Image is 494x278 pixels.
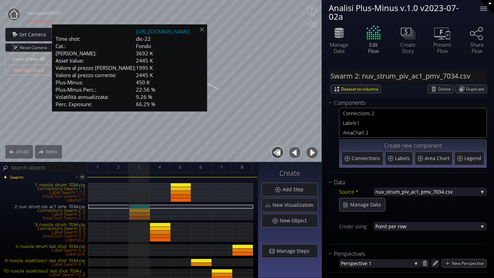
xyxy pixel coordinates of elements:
div: Present Flow [430,41,454,54]
div: Legend 4: [1,252,88,256]
span: reaChart 2 [346,128,483,137]
td: Plus-Minus: [56,79,136,86]
span: 9.26 [136,93,147,100]
td: Perc. Exposure: [56,101,136,108]
div: Create Story [396,41,420,54]
span: spective 1 [348,259,412,268]
div: Label Swarm 9: 7 [1,262,88,266]
td: Volatilità annualizzata: [56,93,136,101]
span: 8 [241,163,243,172]
span: 3692 [136,50,148,57]
span: Manage Data [350,201,385,208]
span: Set Camera [19,31,50,38]
div: AreaChart Swarm 1: 1 [1,194,88,198]
span: 2 [117,163,119,172]
div: 3: nuvola_strum_7034.csv [1,223,88,226]
span: Poi [375,222,382,231]
span: 2445 [136,57,148,64]
span: K [150,72,153,78]
div: Data [329,178,478,187]
span: Con [343,109,352,118]
span: Fondo [136,43,151,49]
div: Label Swarm 3: 3 [1,230,88,234]
span: 2445 [136,72,148,78]
span: K [147,79,150,86]
span: K [150,57,153,64]
div: 7 [76,173,78,182]
div: Create using [339,222,374,231]
td: Valore al prezzo corrente: [56,72,136,79]
span: 22.56 [136,86,150,93]
div: Connections Swarm 2: 2 [1,208,88,212]
span: % [151,86,155,93]
span: v_7034.csv [428,187,478,196]
span: Connections [352,155,382,162]
div: 5: nuvola_strum_last_shot_7034.csv [1,244,88,248]
div: 10: nuvola_assetclass2_last_shot_7034.csv [1,269,88,273]
span: 450 [136,79,145,86]
div: Components [329,99,478,107]
div: Legend 2: [1,238,88,242]
div: Source * [339,187,374,196]
span: 66.29 [136,101,150,108]
span: Per [341,259,348,268]
span: 5 [179,163,181,172]
div: AreaChart Swarm 2: 2 [1,216,88,220]
div: Label Swarm 1: 12 [1,191,88,194]
div: Create new component [342,142,484,150]
span: Swarm [10,174,23,180]
div: Manage Data [327,41,351,54]
span: 4 [158,163,161,172]
input: Search objects [10,163,86,172]
div: Label Swarm 5: 5 [1,248,88,252]
span: K [150,64,153,71]
div: AreaChart Swarm 3: 3 [1,234,88,238]
span: New Object [279,217,311,224]
span: A [343,128,346,137]
span: 7 [220,163,223,172]
div: 1: nuvola_strum_7034.csv [1,183,88,187]
span: nt per row [382,222,478,231]
span: Duplicate [466,85,487,93]
a: [URL][DOMAIN_NAME] [136,28,190,35]
h3: Create [261,169,318,177]
span: New Perspective [452,259,486,267]
span: Reset Camera [20,44,49,52]
span: % [148,93,152,100]
td: Valore al prezzo [PERSON_NAME]: [56,64,136,72]
td: Time shot: [56,35,136,43]
div: Share Flow [465,41,489,54]
span: nections 2 [352,109,483,118]
span: Area Chart [425,155,451,162]
span: Legend [464,155,483,162]
div: Analisi Plus-Minus v.1.0 v2023-07-02a [329,3,472,21]
span: 1 [357,119,483,127]
div: Perspectives [329,250,478,258]
div: Label Swarm 10: 8 [1,273,88,277]
span: nuv_strum_piv_ac1_pm [375,187,428,196]
span: Dataset to columns [341,85,381,93]
span: Labels [343,119,357,127]
span: New Visualization [272,202,318,208]
div: Label Swarm 2: 1 [1,212,88,216]
span: Manage Steps [276,248,314,254]
span: K [150,50,153,57]
span: Add Step [282,186,308,193]
span: Labels [395,155,412,162]
span: 3 [138,163,140,172]
div: Legend 1: [1,198,88,202]
span: % [151,101,155,108]
div: 2: nuv_strum_piv_ac1_pmv_7034.csv [1,205,88,208]
td: Asset Value: [56,57,136,64]
span: dic-22 [136,35,151,42]
td: Cat.: [56,43,136,50]
div: Connections Swarm 1: 1 [1,187,88,191]
td: Plus-Minus Perc.: [56,86,136,93]
td: [PERSON_NAME]: [56,50,136,57]
div: 9: nuvola_assetclass1_last_shot_7034.csv [1,259,88,262]
div: Connections Swarm 3: 3 [1,226,88,230]
span: 6 [199,163,202,172]
span: 1995 [136,64,148,71]
span: Delete [438,85,453,93]
span: 1 [96,163,99,172]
